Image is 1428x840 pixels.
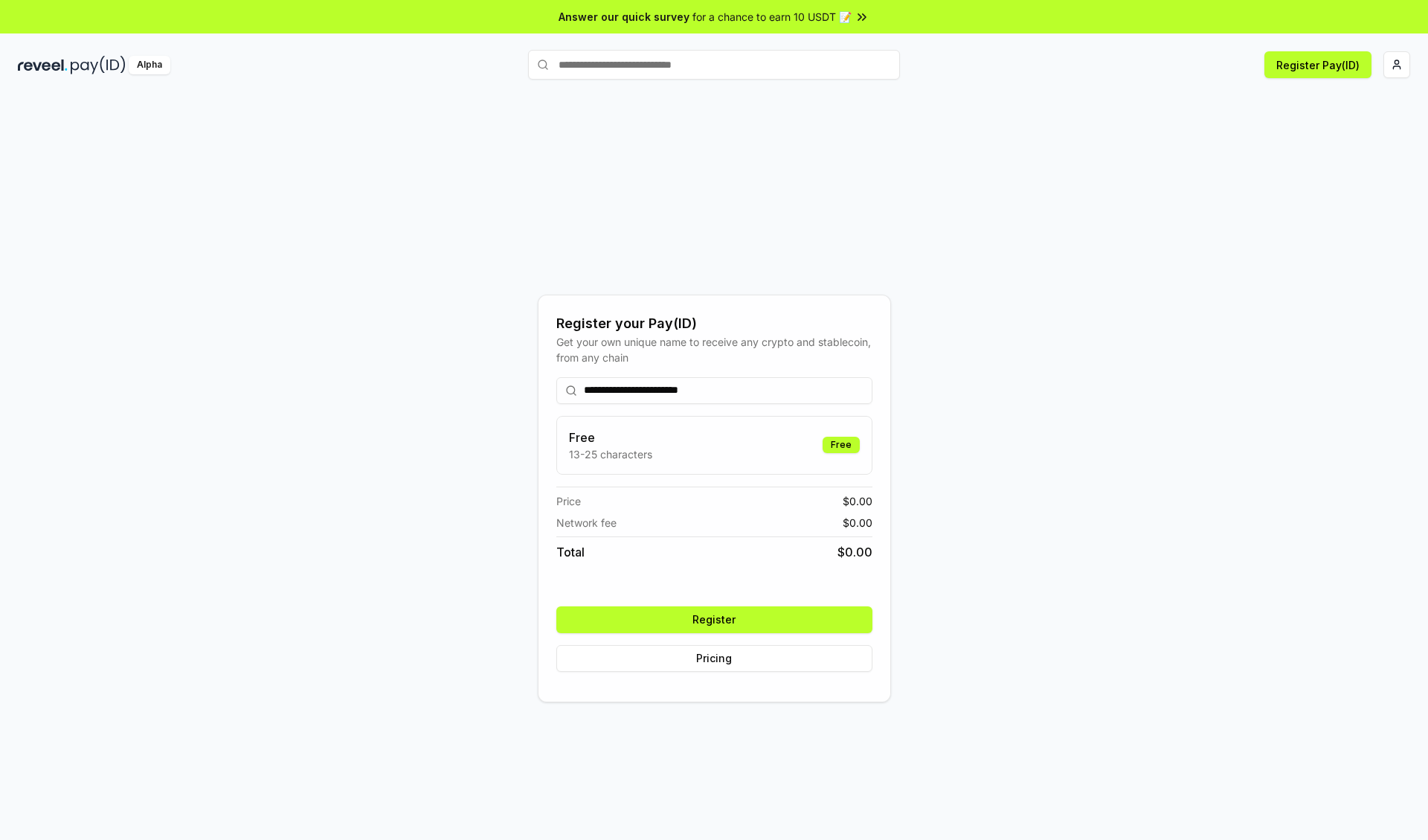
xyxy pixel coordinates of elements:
[843,515,872,530] span: $ 0.00
[692,9,852,25] span: for a chance to earn 10 USDT 📝
[823,437,860,453] div: Free
[556,543,585,561] span: Total
[569,446,652,462] p: 13-25 characters
[837,543,872,561] span: $ 0.00
[559,9,689,25] span: Answer our quick survey
[1264,51,1371,78] button: Register Pay(ID)
[843,493,872,509] span: $ 0.00
[129,56,170,74] div: Alpha
[556,334,872,365] div: Get your own unique name to receive any crypto and stablecoin, from any chain
[569,429,652,446] h3: Free
[556,493,581,509] span: Price
[556,645,872,672] button: Pricing
[556,515,617,530] span: Network fee
[556,313,872,334] div: Register your Pay(ID)
[71,56,126,74] img: pay_id
[18,56,68,74] img: reveel_dark
[556,606,872,633] button: Register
